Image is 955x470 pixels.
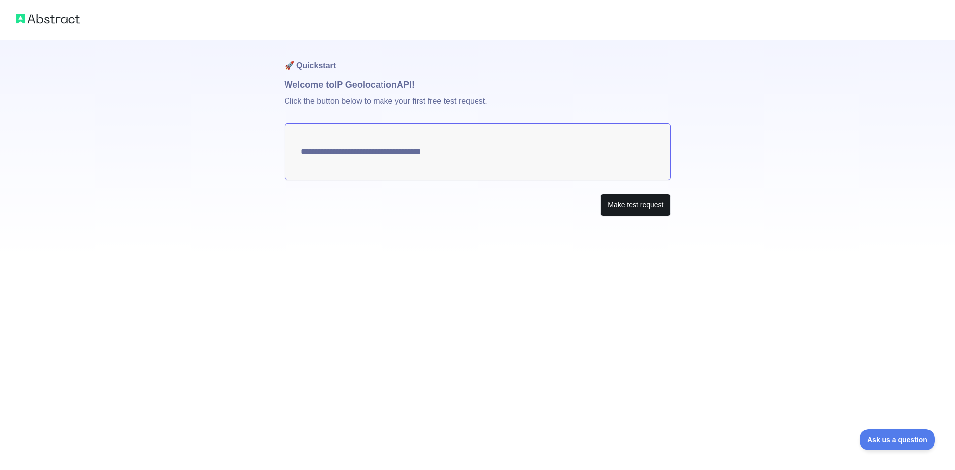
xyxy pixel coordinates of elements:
button: Make test request [600,194,670,216]
img: Abstract logo [16,12,80,26]
h1: 🚀 Quickstart [285,40,671,78]
h1: Welcome to IP Geolocation API! [285,78,671,92]
p: Click the button below to make your first free test request. [285,92,671,123]
iframe: Toggle Customer Support [860,429,935,450]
